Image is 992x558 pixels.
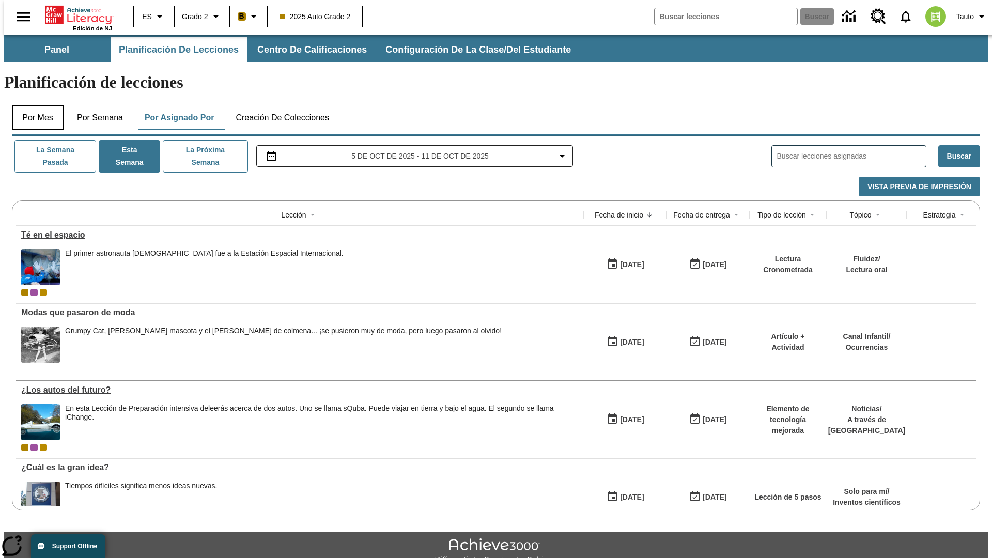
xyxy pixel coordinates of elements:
[281,210,306,220] div: Lección
[828,414,906,436] p: A través de [GEOGRAPHIC_DATA]
[620,336,644,349] div: [DATE]
[65,327,502,363] div: Grumpy Cat, la roca mascota y el peinado de colmena... ¡se pusieron muy de moda, pero luego pasar...
[833,486,901,497] p: Solo para mí /
[21,444,28,451] div: Clase actual
[65,249,344,258] div: El primer astronauta [DEMOGRAPHIC_DATA] fue a la Estación Espacial Internacional.
[239,10,244,23] span: B
[5,37,109,62] button: Panel
[846,265,887,275] p: Lectura oral
[21,230,579,240] a: Té en el espacio, Lecciones
[892,3,919,30] a: Notificaciones
[686,410,730,429] button: 08/01/26: Último día en que podrá accederse la lección
[385,44,571,56] span: Configuración de la clase/del estudiante
[846,254,887,265] p: Fluidez /
[754,331,822,353] p: Artículo + Actividad
[620,258,644,271] div: [DATE]
[643,209,656,221] button: Sort
[703,258,726,271] div: [DATE]
[4,35,988,62] div: Subbarra de navegación
[21,404,60,440] img: Un automóvil de alta tecnología flotando en el agua.
[806,209,818,221] button: Sort
[21,385,579,395] div: ¿Los autos del futuro?
[40,444,47,451] div: New 2025 class
[703,336,726,349] div: [DATE]
[872,209,884,221] button: Sort
[595,210,643,220] div: Fecha de inicio
[182,11,208,22] span: Grado 2
[31,534,105,558] button: Support Offline
[919,3,952,30] button: Escoja un nuevo avatar
[754,492,821,503] p: Lección de 5 pasos
[280,11,351,22] span: 2025 Auto Grade 2
[45,5,112,25] a: Portada
[703,413,726,426] div: [DATE]
[52,542,97,550] span: Support Offline
[8,2,39,32] button: Abrir el menú lateral
[65,404,579,440] div: En esta Lección de Preparación intensiva de leerás acerca de dos autos. Uno se llama sQuba. Puede...
[21,230,579,240] div: Té en el espacio
[923,210,955,220] div: Estrategia
[65,404,579,422] div: En esta Lección de Preparación intensiva de
[21,308,579,317] div: Modas que pasaron de moda
[65,249,344,285] div: El primer astronauta británico fue a la Estación Espacial Internacional.
[377,37,579,62] button: Configuración de la clase/del estudiante
[836,3,864,31] a: Centro de información
[843,342,891,353] p: Ocurrencias
[620,491,644,504] div: [DATE]
[45,4,112,32] div: Portada
[603,332,647,352] button: 07/19/25: Primer día en que estuvo disponible la lección
[703,491,726,504] div: [DATE]
[754,254,822,275] p: Lectura Cronometrada
[234,7,264,26] button: Boost El color de la clase es anaranjado claro. Cambiar el color de la clase.
[686,332,730,352] button: 06/30/26: Último día en que podrá accederse la lección
[686,487,730,507] button: 04/13/26: Último día en que podrá accederse la lección
[21,385,579,395] a: ¿Los autos del futuro? , Lecciones
[178,7,226,26] button: Grado: Grado 2, Elige un grado
[30,289,38,296] div: OL 2025 Auto Grade 3
[956,209,968,221] button: Sort
[249,37,375,62] button: Centro de calificaciones
[30,444,38,451] div: OL 2025 Auto Grade 3
[730,209,742,221] button: Sort
[142,11,152,22] span: ES
[21,249,60,285] img: Un astronauta, el primero del Reino Unido que viaja a la Estación Espacial Internacional, saluda ...
[843,331,891,342] p: Canal Infantil /
[673,210,730,220] div: Fecha de entrega
[925,6,946,27] img: avatar image
[603,410,647,429] button: 07/01/25: Primer día en que estuvo disponible la lección
[65,482,217,518] div: Tiempos difíciles significa menos ideas nuevas.
[4,37,580,62] div: Subbarra de navegación
[603,487,647,507] button: 04/07/25: Primer día en que estuvo disponible la lección
[620,413,644,426] div: [DATE]
[21,463,579,472] div: ¿Cuál es la gran idea?
[754,404,822,436] p: Elemento de tecnología mejorada
[956,11,974,22] span: Tauto
[227,105,337,130] button: Creación de colecciones
[351,151,489,162] span: 5 de oct de 2025 - 11 de oct de 2025
[65,327,502,335] div: Grumpy Cat, [PERSON_NAME] mascota y el [PERSON_NAME] de colmena... ¡se pusieron muy de moda, pero...
[21,289,28,296] div: Clase actual
[44,44,69,56] span: Panel
[257,44,367,56] span: Centro de calificaciones
[556,150,568,162] svg: Collapse Date Range Filter
[40,289,47,296] div: New 2025 class
[952,7,992,26] button: Perfil/Configuración
[938,145,980,167] button: Buscar
[833,497,901,508] p: Inventos científicos
[65,404,554,421] testabrev: leerás acerca de dos autos. Uno se llama sQuba. Puede viajar en tierra y bajo el agua. El segundo...
[137,7,171,26] button: Lenguaje: ES, Selecciona un idioma
[21,327,60,363] img: foto en blanco y negro de una chica haciendo girar unos hula-hulas en la década de 1950
[136,105,223,130] button: Por asignado por
[849,210,871,220] div: Tópico
[864,3,892,30] a: Centro de recursos, Se abrirá en una pestaña nueva.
